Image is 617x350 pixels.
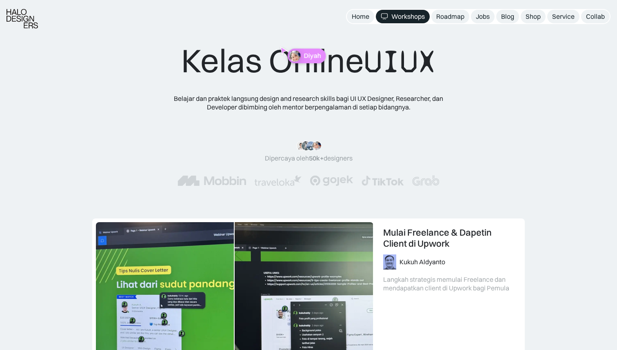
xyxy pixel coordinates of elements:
[162,94,455,111] div: Belajar dan praktek langsung design and research skills bagi UI UX Designer, Researcher, dan Deve...
[521,10,546,23] a: Shop
[436,12,464,21] div: Roadmap
[265,154,353,163] div: Dipercaya oleh designers
[309,154,324,162] span: 50k+
[431,10,469,23] a: Roadmap
[526,12,541,21] div: Shop
[181,41,436,81] div: Kelas Online
[501,12,514,21] div: Blog
[471,10,495,23] a: Jobs
[376,10,430,23] a: Workshops
[552,12,575,21] div: Service
[586,12,605,21] div: Collab
[347,10,374,23] a: Home
[304,52,321,60] p: Diyah
[352,12,369,21] div: Home
[496,10,519,23] a: Blog
[476,12,490,21] div: Jobs
[364,42,436,81] span: UIUX
[391,12,425,21] div: Workshops
[581,10,610,23] a: Collab
[547,10,579,23] a: Service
